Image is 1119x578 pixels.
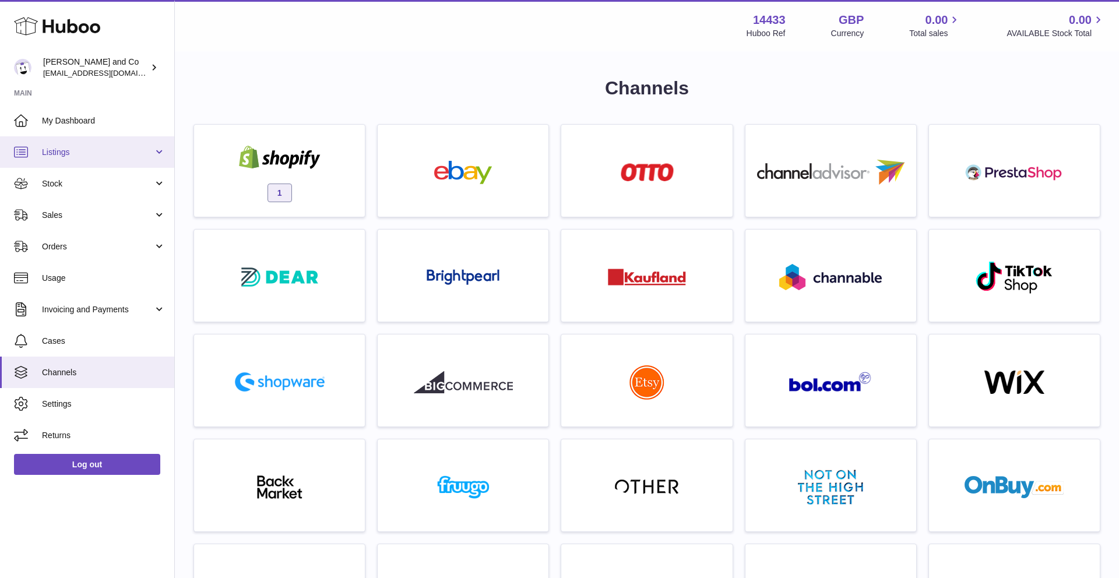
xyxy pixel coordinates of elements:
[567,340,726,421] a: roseta-etsy
[909,28,961,39] span: Total sales
[414,475,513,499] img: fruugo
[751,131,910,211] a: roseta-channel-advisor
[414,161,513,184] img: ebay
[42,304,153,315] span: Invoicing and Payments
[1069,12,1092,28] span: 0.00
[798,470,863,505] img: notonthehighstreet
[383,235,543,316] a: roseta-brightpearl
[42,147,153,158] span: Listings
[935,445,1094,526] a: onbuy
[751,235,910,316] a: roseta-channable
[414,371,513,394] img: roseta-bigcommerce
[751,445,910,526] a: notonthehighstreet
[383,340,543,421] a: roseta-bigcommerce
[839,12,864,28] strong: GBP
[42,367,166,378] span: Channels
[926,12,948,28] span: 0.00
[42,115,166,126] span: My Dashboard
[751,340,910,421] a: roseta-bol
[383,445,543,526] a: fruugo
[909,12,961,39] a: 0.00 Total sales
[230,475,329,499] img: backmarket
[629,365,664,400] img: roseta-etsy
[753,12,786,28] strong: 14433
[615,478,679,496] img: other
[779,264,882,290] img: roseta-channable
[608,269,686,286] img: roseta-kaufland
[621,163,674,181] img: roseta-otto
[193,76,1100,101] h1: Channels
[42,273,166,284] span: Usage
[42,210,153,221] span: Sales
[1007,12,1105,39] a: 0.00 AVAILABLE Stock Total
[200,340,359,421] a: roseta-shopware
[427,269,499,286] img: roseta-brightpearl
[14,59,31,76] img: kirsty@nossandco.com.au
[200,131,359,211] a: shopify 1
[975,260,1054,294] img: roseta-tiktokshop
[965,371,1064,394] img: wix
[43,57,148,79] div: [PERSON_NAME] and Co
[238,264,322,290] img: roseta-dear
[230,368,329,396] img: roseta-shopware
[42,241,153,252] span: Orders
[747,28,786,39] div: Huboo Ref
[42,399,166,410] span: Settings
[567,235,726,316] a: roseta-kaufland
[757,160,905,185] img: roseta-channel-advisor
[200,235,359,316] a: roseta-dear
[200,445,359,526] a: backmarket
[567,131,726,211] a: roseta-otto
[1007,28,1105,39] span: AVAILABLE Stock Total
[14,454,160,475] a: Log out
[965,161,1064,184] img: roseta-prestashop
[965,475,1064,499] img: onbuy
[935,340,1094,421] a: wix
[42,430,166,441] span: Returns
[230,146,329,169] img: shopify
[42,336,166,347] span: Cases
[789,372,872,392] img: roseta-bol
[383,131,543,211] a: ebay
[935,131,1094,211] a: roseta-prestashop
[831,28,864,39] div: Currency
[567,445,726,526] a: other
[43,68,171,77] span: [EMAIL_ADDRESS][DOMAIN_NAME]
[42,178,153,189] span: Stock
[935,235,1094,316] a: roseta-tiktokshop
[268,184,292,202] span: 1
